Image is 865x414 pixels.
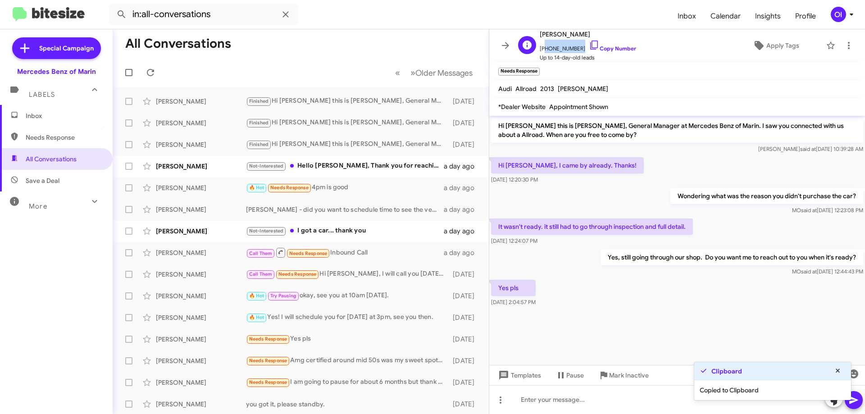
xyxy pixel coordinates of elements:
[496,367,541,383] span: Templates
[249,336,287,342] span: Needs Response
[444,205,482,214] div: a day ago
[156,227,246,236] div: [PERSON_NAME]
[444,162,482,171] div: a day ago
[249,120,269,126] span: Finished
[39,44,94,53] span: Special Campaign
[249,250,273,256] span: Call Them
[448,378,482,387] div: [DATE]
[109,4,298,25] input: Search
[491,237,537,244] span: [DATE] 12:24:07 PM
[246,161,444,171] div: Hello [PERSON_NAME], Thank you for reaching out. I am no longer in the market for a vehicle. Regards
[246,182,444,193] div: 4pm is good
[670,3,703,29] a: Inbox
[249,185,264,191] span: 🔥 Hot
[498,68,540,76] small: Needs Response
[29,202,47,210] span: More
[792,268,863,275] span: MO [DATE] 12:44:43 PM
[246,226,444,236] div: I got a car... thank you
[246,269,448,279] div: Hi [PERSON_NAME], I will call you [DATE] ..
[249,163,284,169] span: Not-Interested
[390,64,478,82] nav: Page navigation example
[246,96,448,106] div: Hi [PERSON_NAME] this is [PERSON_NAME], General Manager at Mercedes Benz of Marin. I saw you conn...
[12,37,101,59] a: Special Campaign
[558,85,608,93] span: [PERSON_NAME]
[156,335,246,344] div: [PERSON_NAME]
[491,118,863,143] p: Hi [PERSON_NAME] this is [PERSON_NAME], General Manager at Mercedes Benz of Marin. I saw you conn...
[249,141,269,147] span: Finished
[246,334,448,344] div: Yes pls
[711,367,742,376] strong: Clipboard
[156,205,246,214] div: [PERSON_NAME]
[800,146,816,152] span: said at
[246,247,444,258] div: Inbound Call
[156,118,246,127] div: [PERSON_NAME]
[246,312,448,323] div: Yes! I will schedule you for [DATE] at 3pm, see you then.
[448,356,482,365] div: [DATE]
[566,367,584,383] span: Pause
[448,270,482,279] div: [DATE]
[448,140,482,149] div: [DATE]
[156,270,246,279] div: [PERSON_NAME]
[448,97,482,106] div: [DATE]
[831,7,846,22] div: OI
[823,7,855,22] button: OI
[444,248,482,257] div: a day ago
[156,248,246,257] div: [PERSON_NAME]
[249,98,269,104] span: Finished
[444,183,482,192] div: a day ago
[489,367,548,383] button: Templates
[801,207,817,214] span: said at
[249,379,287,385] span: Needs Response
[26,133,102,142] span: Needs Response
[246,400,448,409] div: you got it, please standby.
[540,53,636,62] span: Up to 14-day-old leads
[156,140,246,149] div: [PERSON_NAME]
[448,118,482,127] div: [DATE]
[694,380,851,400] div: Copied to Clipboard
[491,299,536,305] span: [DATE] 2:04:57 PM
[270,293,296,299] span: Try Pausing
[249,314,264,320] span: 🔥 Hot
[788,3,823,29] a: Profile
[540,29,636,40] span: [PERSON_NAME]
[17,67,96,76] div: Mercedes Benz of Marin
[498,103,546,111] span: *Dealer Website
[515,85,537,93] span: Allroad
[156,162,246,171] div: [PERSON_NAME]
[491,218,693,235] p: It wasn't ready. it still had to go through inspection and full detail.
[289,250,328,256] span: Needs Response
[448,291,482,300] div: [DATE]
[246,377,448,387] div: I am going to pause for about 6 months but thank you.
[415,68,473,78] span: Older Messages
[26,155,77,164] span: All Conversations
[410,67,415,78] span: »
[491,157,644,173] p: Hi [PERSON_NAME], I came by already. Thanks!
[249,358,287,364] span: Needs Response
[601,249,863,265] p: Yes, still going through our shop. Do you want me to reach out to you when it's ready?
[748,3,788,29] a: Insights
[758,146,863,152] span: [PERSON_NAME] [DATE] 10:39:28 AM
[540,40,636,53] span: [PHONE_NUMBER]
[540,85,554,93] span: 2013
[703,3,748,29] a: Calendar
[156,400,246,409] div: [PERSON_NAME]
[491,176,538,183] span: [DATE] 12:20:30 PM
[444,227,482,236] div: a day ago
[498,85,512,93] span: Audi
[448,400,482,409] div: [DATE]
[246,205,444,214] div: [PERSON_NAME] - did you want to schedule time to see the vehicle in person?
[548,367,591,383] button: Pause
[125,36,231,51] h1: All Conversations
[26,111,102,120] span: Inbox
[156,291,246,300] div: [PERSON_NAME]
[766,37,799,54] span: Apply Tags
[249,293,264,299] span: 🔥 Hot
[609,367,649,383] span: Mark Inactive
[792,207,863,214] span: MO [DATE] 12:23:08 PM
[249,228,284,234] span: Not-Interested
[246,139,448,150] div: Hi [PERSON_NAME] this is [PERSON_NAME], General Manager at Mercedes Benz of Marin. I saw you conn...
